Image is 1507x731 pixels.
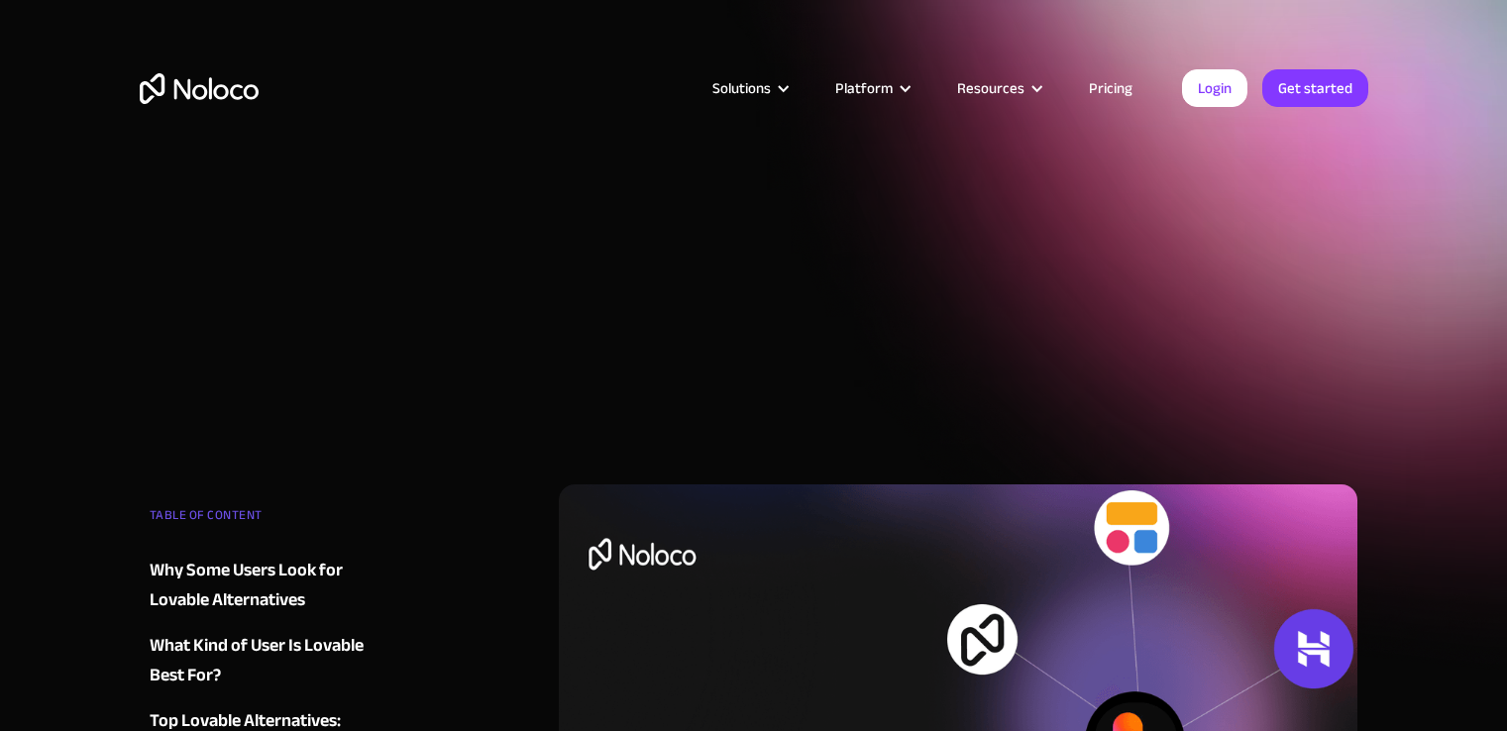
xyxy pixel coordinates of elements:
div: TABLE OF CONTENT [150,500,389,540]
a: Get started [1262,69,1368,107]
a: What Kind of User Is Lovable Best For? [150,631,389,690]
div: Resources [932,75,1064,101]
a: Login [1182,69,1247,107]
div: Platform [835,75,893,101]
div: Platform [810,75,932,101]
div: Solutions [712,75,771,101]
div: Resources [957,75,1024,101]
a: Pricing [1064,75,1157,101]
a: Why Some Users Look for Lovable Alternatives [150,556,389,615]
a: home [140,73,259,104]
div: Solutions [688,75,810,101]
